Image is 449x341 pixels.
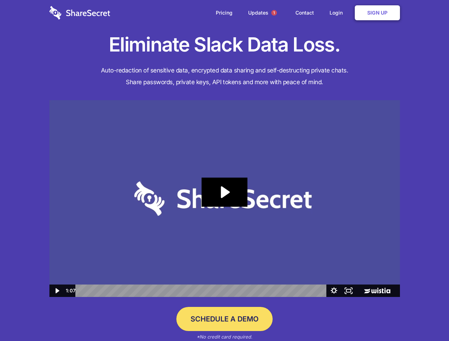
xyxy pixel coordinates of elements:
a: Contact [288,2,321,24]
img: logo-wordmark-white-trans-d4663122ce5f474addd5e946df7df03e33cb6a1c49d2221995e7729f52c070b2.svg [49,6,110,20]
a: Pricing [209,2,240,24]
h4: Auto-redaction of sensitive data, encrypted data sharing and self-destructing private chats. Shar... [49,65,400,88]
iframe: Drift Widget Chat Controller [413,305,440,332]
a: Login [322,2,353,24]
img: Sharesecret [49,100,400,297]
button: Play Video [49,285,64,297]
h1: Eliminate Slack Data Loss. [49,32,400,58]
